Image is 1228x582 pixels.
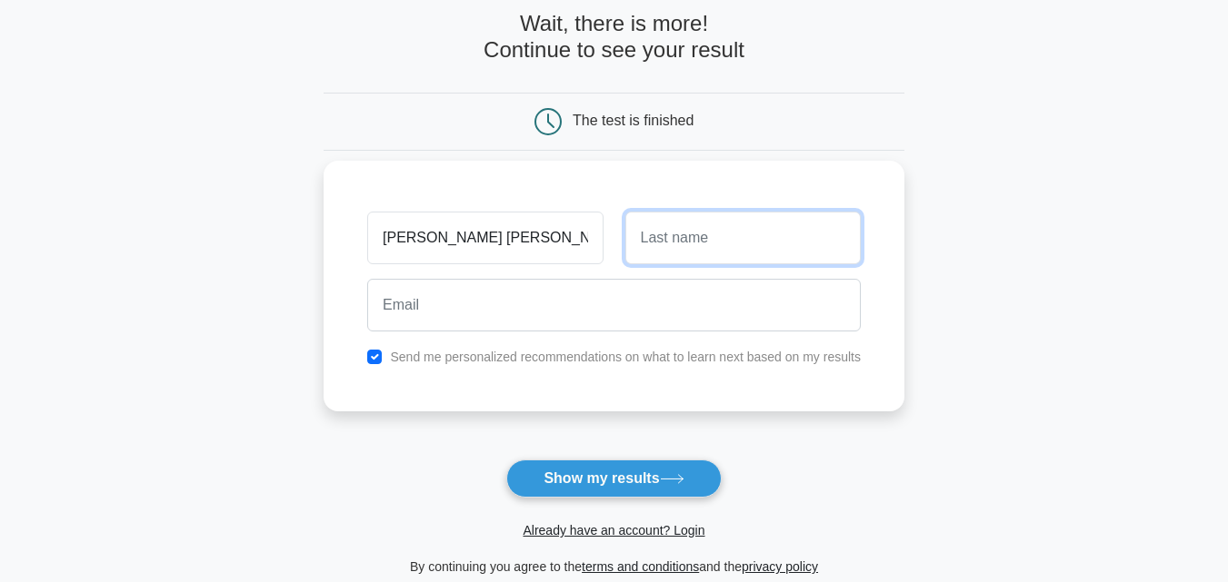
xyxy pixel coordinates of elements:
div: The test is finished [573,113,694,128]
input: Last name [625,212,861,264]
a: Already have an account? Login [523,523,704,538]
a: privacy policy [742,559,818,574]
div: By continuing you agree to the and the [313,556,915,577]
button: Show my results [506,459,721,498]
a: terms and conditions [582,559,699,574]
h4: Wait, there is more! Continue to see your result [324,11,904,64]
input: Email [367,279,861,331]
input: First name [367,212,603,264]
label: Send me personalized recommendations on what to learn next based on my results [390,350,861,364]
